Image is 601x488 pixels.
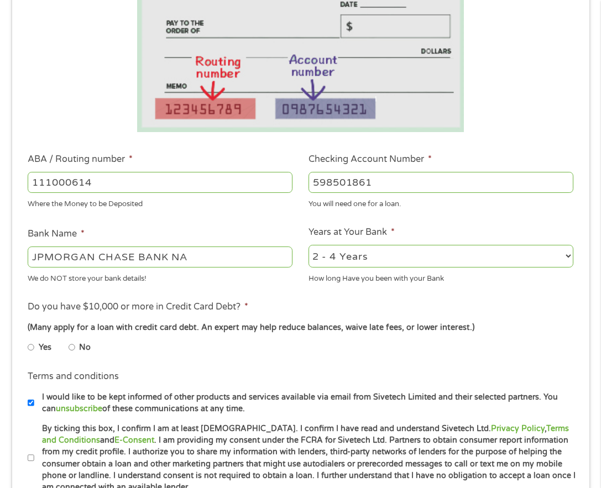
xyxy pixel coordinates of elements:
[309,270,573,285] div: How long Have you been with your Bank
[309,154,432,165] label: Checking Account Number
[114,435,154,445] a: E-Consent
[79,342,91,354] label: No
[56,404,102,413] a: unsubscribe
[309,172,573,193] input: 345634636
[39,342,51,354] label: Yes
[28,270,292,285] div: We do NOT store your bank details!
[309,227,395,238] label: Years at Your Bank
[28,228,85,240] label: Bank Name
[491,424,545,433] a: Privacy Policy
[28,154,133,165] label: ABA / Routing number
[34,391,577,415] label: I would like to be kept informed of other products and services available via email from Sivetech...
[28,371,119,382] label: Terms and conditions
[28,195,292,210] div: Where the Money to be Deposited
[28,301,248,313] label: Do you have $10,000 or more in Credit Card Debt?
[28,172,292,193] input: 263177916
[309,195,573,210] div: You will need one for a loan.
[28,322,573,334] div: (Many apply for a loan with credit card debt. An expert may help reduce balances, waive late fees...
